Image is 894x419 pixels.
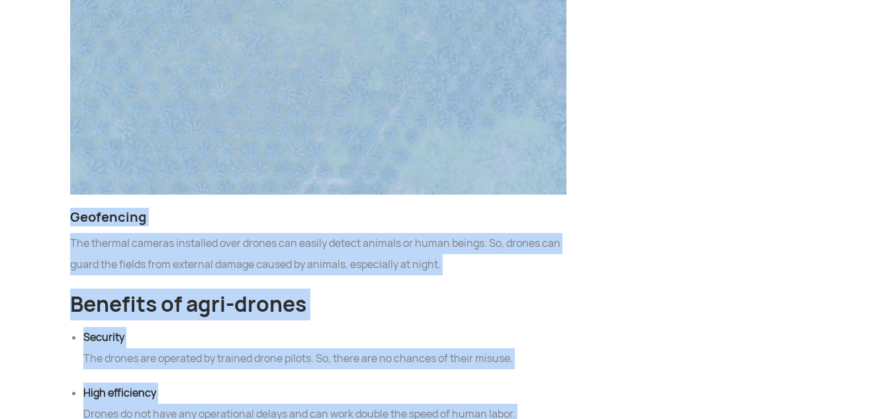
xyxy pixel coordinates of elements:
h2: Benefits of agri-drones [70,289,566,320]
p: The thermal cameras installed over drones can easily detect animals or human beings. So, drones c... [70,233,566,275]
b: Security [83,330,124,344]
li: The drones are operated by trained drone pilots. So, there are no chances of their misuse. [83,327,566,369]
b: High efficiency [83,386,156,400]
h3: Geofencing [70,208,566,226]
